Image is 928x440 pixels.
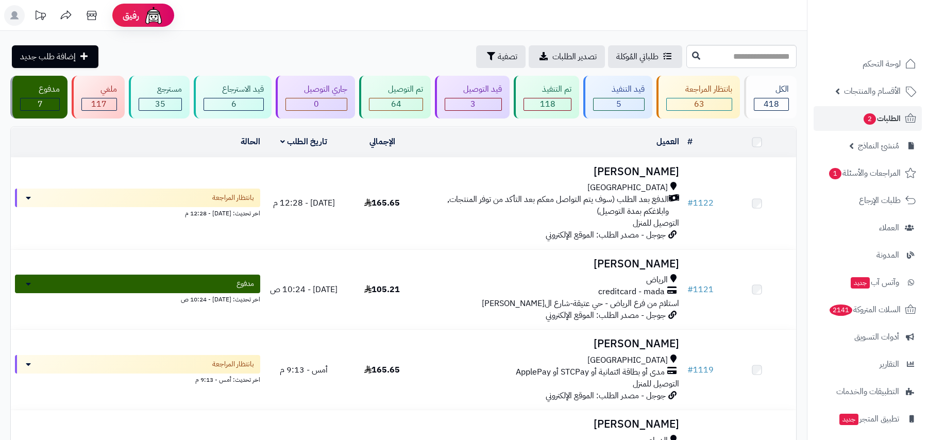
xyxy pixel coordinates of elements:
[876,248,899,262] span: المدونة
[12,45,98,68] a: إضافة طلب جديد
[8,76,70,119] a: مدفوع 7
[123,9,139,22] span: رفيق
[516,366,665,378] span: مدى أو بطاقة ائتمانية أو STCPay أو ApplePay
[687,283,693,296] span: #
[280,364,328,376] span: أمس - 9:13 م
[687,197,693,209] span: #
[687,364,714,376] a: #1119
[814,188,922,213] a: طلبات الإرجاع
[552,50,597,63] span: تصدير الطلبات
[426,418,679,430] h3: [PERSON_NAME]
[694,98,704,110] span: 63
[369,98,422,110] div: 64
[529,45,605,68] a: تصدير الطلبات
[830,304,852,316] span: 2141
[666,83,732,95] div: بانتظار المراجعة
[844,84,901,98] span: الأقسام والمنتجات
[314,98,319,110] span: 0
[127,76,192,119] a: مسترجع 35
[633,378,679,390] span: التوصيل للمنزل
[524,98,571,110] div: 118
[594,98,644,110] div: 5
[864,113,876,125] span: 2
[357,76,432,119] a: تم التوصيل 64
[814,379,922,404] a: التطبيقات والخدمات
[814,215,922,240] a: العملاء
[616,50,659,63] span: طلباتي المُوكلة
[754,83,789,95] div: الكل
[839,414,858,425] span: جديد
[814,352,922,377] a: التقارير
[231,98,237,110] span: 6
[540,98,555,110] span: 118
[286,98,347,110] div: 0
[81,83,116,95] div: ملغي
[426,258,679,270] h3: [PERSON_NAME]
[364,283,400,296] span: 105.21
[470,98,476,110] span: 3
[814,297,922,322] a: السلات المتروكة2141
[858,139,899,153] span: مُنشئ النماذج
[498,50,517,63] span: تصفية
[212,193,254,203] span: بانتظار المراجعة
[814,325,922,349] a: أدوات التسويق
[27,5,53,28] a: تحديثات المنصة
[814,270,922,295] a: وآتس آبجديد
[20,83,60,95] div: مدفوع
[512,76,581,119] a: تم التنفيذ 118
[654,76,741,119] a: بانتظار المراجعة 63
[155,98,165,110] span: 35
[687,364,693,376] span: #
[204,98,263,110] div: 6
[280,136,327,148] a: تاريخ الطلب
[880,357,899,371] span: التقارير
[581,76,654,119] a: قيد التنفيذ 5
[20,50,76,63] span: إضافة طلب جديد
[285,83,347,95] div: جاري التوصيل
[426,194,668,217] span: الدفع بعد الطلب (سوف يتم التواصل معكم بعد التأكد من توفر المنتجات, وابلاغكم بمدة التوصيل)
[858,29,918,50] img: logo-2.png
[814,161,922,185] a: المراجعات والأسئلة1
[91,98,107,110] span: 117
[616,98,621,110] span: 5
[742,76,799,119] a: الكل418
[687,197,714,209] a: #1122
[369,136,395,148] a: الإجمالي
[82,98,116,110] div: 117
[237,279,254,289] span: مدفوع
[546,229,666,241] span: جوجل - مصدر الطلب: الموقع الإلكتروني
[139,83,182,95] div: مسترجع
[426,338,679,350] h3: [PERSON_NAME]
[273,197,335,209] span: [DATE] - 12:28 م
[70,76,126,119] a: ملغي 117
[850,275,899,290] span: وآتس آب
[143,5,164,26] img: ai-face.png
[546,309,666,321] span: جوجل - مصدر الطلب: الموقع الإلكتروني
[687,283,714,296] a: #1121
[608,45,682,68] a: طلباتي المُوكلة
[524,83,571,95] div: تم التنفيذ
[667,98,731,110] div: 63
[21,98,59,110] div: 7
[212,359,254,369] span: بانتظار المراجعة
[836,384,899,399] span: التطبيقات والخدمات
[814,106,922,131] a: الطلبات2
[546,390,666,402] span: جوجل - مصدر الطلب: الموقع الإلكتروني
[646,274,668,286] span: الرياض
[241,136,260,148] a: الحالة
[15,293,260,304] div: اخر تحديث: [DATE] - 10:24 ص
[364,364,400,376] span: 165.65
[838,412,899,426] span: تطبيق المتجر
[633,217,679,229] span: التوصيل للمنزل
[482,297,679,310] span: استلام من فرع الرياض - حي عتيقة-شارع ال[PERSON_NAME]
[364,197,400,209] span: 165.65
[593,83,645,95] div: قيد التنفيذ
[274,76,357,119] a: جاري التوصيل 0
[828,166,901,180] span: المراجعات والأسئلة
[369,83,423,95] div: تم التوصيل
[426,166,679,178] h3: [PERSON_NAME]
[433,76,512,119] a: قيد التوصيل 3
[587,182,668,194] span: [GEOGRAPHIC_DATA]
[814,243,922,267] a: المدونة
[139,98,181,110] div: 35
